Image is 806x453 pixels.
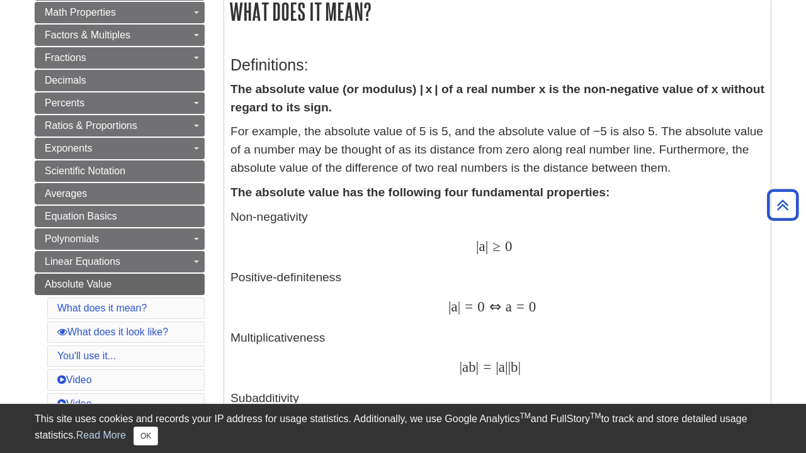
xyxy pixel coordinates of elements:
h3: Definitions: [230,56,764,74]
span: a [451,299,458,315]
sup: TM [590,411,601,420]
span: Percents [45,98,84,108]
p: Non-negativity Positive-definiteness Multiplicativeness Subadditivity [230,208,764,438]
button: Close [133,427,158,445]
a: You'll use it... [57,350,116,361]
span: Absolute Value [45,279,111,289]
a: Fractions [35,47,205,69]
span: | [508,359,511,375]
span: Equation Basics [45,211,117,221]
span: 0 [501,238,512,254]
span: Factors & Multiples [45,30,130,40]
span: b [468,359,475,375]
span: | [476,238,479,254]
a: Exponents [35,138,205,159]
span: | [448,299,451,315]
span: ⇔ [485,299,501,315]
span: 0 [525,299,536,315]
span: Linear Equations [45,256,120,267]
div: This site uses cookies and records your IP address for usage statistics. Additionally, we use Goo... [35,411,771,445]
a: Video [57,398,92,409]
span: Math Properties [45,7,116,18]
sup: TM [519,411,530,420]
p: For example, the absolute value of 5 is 5, and the absolute value of −5 is also 5. The absolute v... [230,123,764,177]
a: Averages [35,183,205,204]
span: | [459,359,462,375]
span: a [462,359,468,375]
span: a [479,238,485,254]
a: Decimals [35,70,205,91]
a: Back to Top [763,196,803,213]
span: | [485,238,489,254]
span: | [518,359,521,375]
span: Decimals [45,75,86,86]
span: ≥ [488,238,501,254]
span: a [501,299,512,315]
a: Polynomials [35,228,205,250]
a: Linear Equations [35,251,205,272]
strong: The absolute value has the following four fundamental properties: [230,186,610,199]
span: | [476,359,479,375]
span: Exponents [45,143,93,154]
a: Equation Basics [35,206,205,227]
span: Averages [45,188,87,199]
span: Polynomials [45,233,99,244]
a: Percents [35,92,205,114]
span: Ratios & Proportions [45,120,137,131]
a: What does it mean? [57,303,147,313]
a: Factors & Multiples [35,25,205,46]
span: = [479,359,491,375]
a: Math Properties [35,2,205,23]
strong: The absolute value (or modulus) | x | of a real number x is the non-negative value of x without r... [230,82,764,114]
span: | [505,359,508,375]
span: 0 [473,299,484,315]
span: = [512,299,525,315]
a: Read More [76,430,126,440]
span: = [460,299,473,315]
a: Absolute Value [35,274,205,295]
a: Scientific Notation [35,160,205,182]
span: | [496,359,499,375]
a: Video [57,374,92,385]
span: Scientific Notation [45,165,125,176]
span: Fractions [45,52,86,63]
span: b [511,359,518,375]
span: a [499,359,505,375]
a: Ratios & Proportions [35,115,205,137]
a: What does it look like? [57,327,168,337]
span: | [458,299,461,315]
